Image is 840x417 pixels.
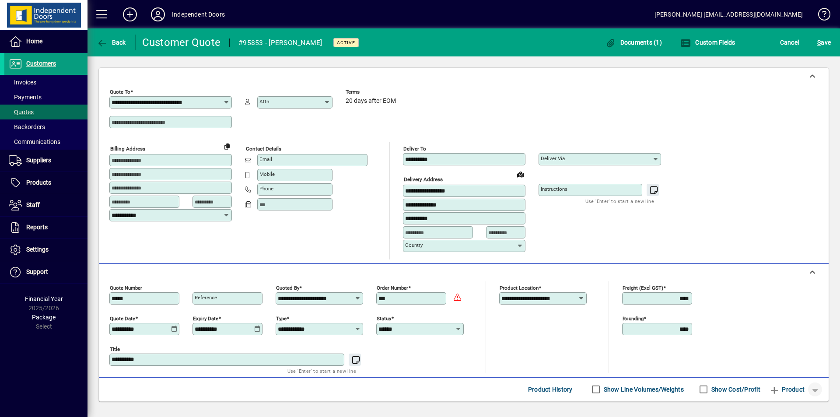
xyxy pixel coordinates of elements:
[26,246,49,253] span: Settings
[500,284,539,291] mat-label: Product location
[259,186,273,192] mat-label: Phone
[680,39,735,46] span: Custom Fields
[4,261,87,283] a: Support
[623,315,644,321] mat-label: Rounding
[815,35,833,50] button: Save
[287,366,356,376] mat-hint: Use 'Enter' to start a new line
[817,39,821,46] span: S
[25,295,63,302] span: Financial Year
[812,2,829,30] a: Knowledge Base
[259,171,275,177] mat-label: Mobile
[4,134,87,149] a: Communications
[97,39,126,46] span: Back
[4,119,87,134] a: Backorders
[9,109,34,116] span: Quotes
[26,179,51,186] span: Products
[9,123,45,130] span: Backorders
[172,7,225,21] div: Independent Doors
[514,167,528,181] a: View on map
[4,217,87,238] a: Reports
[4,90,87,105] a: Payments
[346,89,398,95] span: Terms
[377,284,408,291] mat-label: Order number
[87,35,136,50] app-page-header-button: Back
[585,196,654,206] mat-hint: Use 'Enter' to start a new line
[195,294,217,301] mat-label: Reference
[541,186,567,192] mat-label: Instructions
[94,35,128,50] button: Back
[26,268,48,275] span: Support
[220,139,234,153] button: Copy to Delivery address
[4,150,87,172] a: Suppliers
[780,35,799,49] span: Cancel
[778,35,801,50] button: Cancel
[4,194,87,216] a: Staff
[769,382,805,396] span: Product
[4,75,87,90] a: Invoices
[678,35,738,50] button: Custom Fields
[26,60,56,67] span: Customers
[4,31,87,53] a: Home
[32,314,56,321] span: Package
[259,156,272,162] mat-label: Email
[623,284,663,291] mat-label: Freight (excl GST)
[142,35,221,49] div: Customer Quote
[405,242,423,248] mat-label: Country
[602,385,684,394] label: Show Line Volumes/Weights
[238,36,322,50] div: #95853 - [PERSON_NAME]
[4,239,87,261] a: Settings
[525,382,576,397] button: Product History
[116,7,144,22] button: Add
[817,35,831,49] span: ave
[276,315,287,321] mat-label: Type
[528,382,573,396] span: Product History
[259,98,269,105] mat-label: Attn
[26,157,51,164] span: Suppliers
[9,79,36,86] span: Invoices
[403,146,426,152] mat-label: Deliver To
[144,7,172,22] button: Profile
[765,382,809,397] button: Product
[26,224,48,231] span: Reports
[541,155,565,161] mat-label: Deliver via
[193,315,218,321] mat-label: Expiry date
[710,385,760,394] label: Show Cost/Profit
[605,39,662,46] span: Documents (1)
[110,89,130,95] mat-label: Quote To
[26,201,40,208] span: Staff
[4,172,87,194] a: Products
[110,284,142,291] mat-label: Quote number
[4,105,87,119] a: Quotes
[346,98,396,105] span: 20 days after EOM
[110,346,120,352] mat-label: Title
[337,40,355,46] span: Active
[654,7,803,21] div: [PERSON_NAME] [EMAIL_ADDRESS][DOMAIN_NAME]
[9,138,60,145] span: Communications
[377,315,391,321] mat-label: Status
[26,38,42,45] span: Home
[110,315,135,321] mat-label: Quote date
[603,35,664,50] button: Documents (1)
[276,284,299,291] mat-label: Quoted by
[9,94,42,101] span: Payments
